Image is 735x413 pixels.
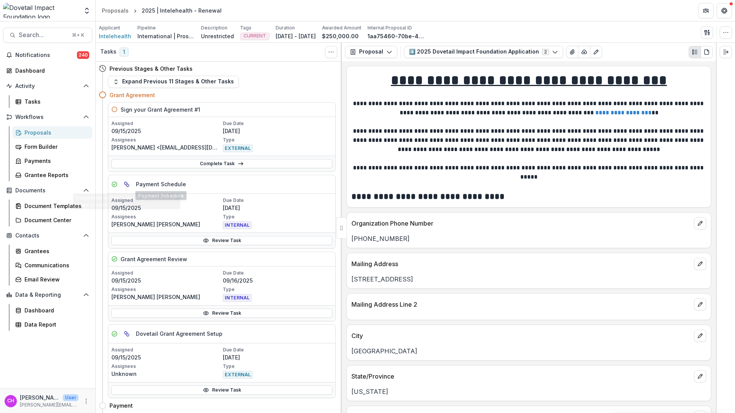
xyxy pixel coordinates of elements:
button: Search... [3,28,92,43]
p: Assignees [111,213,221,220]
button: edit [694,370,706,382]
button: Partners [698,3,714,18]
p: Assignees [111,286,221,293]
p: Assigned [111,197,221,204]
img: Dovetail Impact Foundation logo [3,3,78,18]
div: Courtney Eker Hardy [7,398,14,403]
span: Search... [19,31,67,39]
a: Document Center [12,214,92,226]
p: Pipeline [137,24,156,31]
p: Type [223,286,333,293]
p: Due Date [223,270,333,276]
p: [GEOGRAPHIC_DATA] [351,346,706,356]
p: 09/15/2025 [111,276,221,285]
a: Proposals [12,126,92,139]
p: Assignees [111,363,221,370]
p: User [63,394,78,401]
h5: Grant Agreement Review [121,255,187,263]
span: Workflows [15,114,80,120]
h5: Sign your Grant Agreement #1 [121,106,200,114]
button: edit [694,298,706,311]
a: Document Templates [12,200,92,212]
div: Grantee Reports [24,171,86,179]
button: Open Contacts [3,229,92,242]
button: Notifications240 [3,49,92,61]
p: Type [223,137,333,143]
button: Toggle View Cancelled Tasks [325,46,337,58]
a: Intelehealth [99,32,131,40]
div: Form Builder [24,143,86,151]
p: 09/16/2025 [223,276,333,285]
div: Proposals [24,128,86,137]
div: Email Review [24,275,86,283]
p: [PERSON_NAME] [PERSON_NAME] [111,220,221,228]
p: 09/15/2025 [111,127,221,135]
p: Mailing Address [351,259,691,268]
div: Dashboard [24,306,86,314]
h5: Payment Schedule [136,180,186,188]
p: Type [223,213,333,220]
button: Edit as form [590,46,602,58]
p: [DATE] - [DATE] [276,32,316,40]
div: Document Center [24,216,86,224]
button: Expand right [720,46,732,58]
p: State/Province [351,372,691,381]
button: Open Data & Reporting [3,289,92,301]
button: Open entity switcher [82,3,92,18]
p: [DATE] [223,204,333,212]
p: Due Date [223,346,333,353]
button: View dependent tasks [121,328,133,340]
button: Get Help [717,3,732,18]
div: Document Templates [24,202,86,210]
button: PDF view [701,46,713,58]
a: Review Task [111,309,332,318]
button: View dependent tasks [121,178,133,190]
p: 09/15/2025 [111,204,221,212]
div: Proposals [102,7,129,15]
p: [PERSON_NAME] <[EMAIL_ADDRESS][DOMAIN_NAME]> [111,143,221,151]
a: Grantee Reports [12,169,92,181]
p: Awarded Amount [322,24,361,31]
button: More [82,397,91,406]
p: City [351,331,691,340]
a: Email Review [12,273,92,286]
p: [STREET_ADDRESS] [351,275,706,284]
span: EXTERNAL [223,371,253,379]
span: 1 [119,47,129,57]
p: [DATE] [223,353,333,361]
button: edit [694,330,706,342]
span: Notifications [15,52,77,59]
button: Proposal [345,46,397,58]
p: Applicant [99,24,120,31]
span: Data & Reporting [15,292,80,298]
p: $250,000.00 [322,32,359,40]
div: Tasks [24,98,86,106]
p: Due Date [223,197,333,204]
button: Open Documents [3,184,92,197]
p: [US_STATE] [351,387,706,396]
nav: breadcrumb [99,5,225,16]
span: EXTERNAL [223,145,253,152]
div: Payments [24,157,86,165]
p: 09/15/2025 [111,353,221,361]
span: Documents [15,187,80,194]
a: Tasks [12,95,92,108]
a: Dashboard [3,64,92,77]
p: 1aa75460-70be-4d0a-a469-222c9f4563fc [367,32,425,40]
p: Assigned [111,346,221,353]
p: [DATE] [223,127,333,135]
a: Communications [12,259,92,272]
button: Open Activity [3,80,92,92]
p: Mailing Address Line 2 [351,300,691,309]
span: 240 [77,51,89,59]
div: ⌘ + K [70,31,86,39]
span: CURRENT [243,33,266,39]
a: Review Task [111,236,332,245]
p: Assigned [111,120,221,127]
p: Assignees [111,137,221,143]
p: Duration [276,24,295,31]
span: INTERNAL [223,294,252,302]
a: Payments [12,154,92,167]
div: Data Report [24,320,86,328]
